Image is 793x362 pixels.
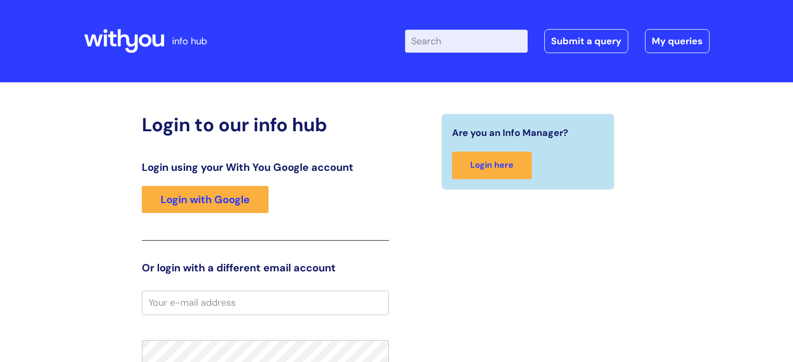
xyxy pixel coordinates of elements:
[142,186,269,213] a: Login with Google
[645,29,710,53] a: My queries
[405,30,528,53] input: Search
[452,152,532,179] a: Login here
[142,261,389,274] h3: Or login with a different email account
[172,33,207,49] p: info hub
[142,291,389,315] input: Your e-mail address
[452,124,568,141] span: Are you an Info Manager?
[544,29,628,53] a: Submit a query
[142,114,389,136] h2: Login to our info hub
[142,161,389,173] h3: Login using your With You Google account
